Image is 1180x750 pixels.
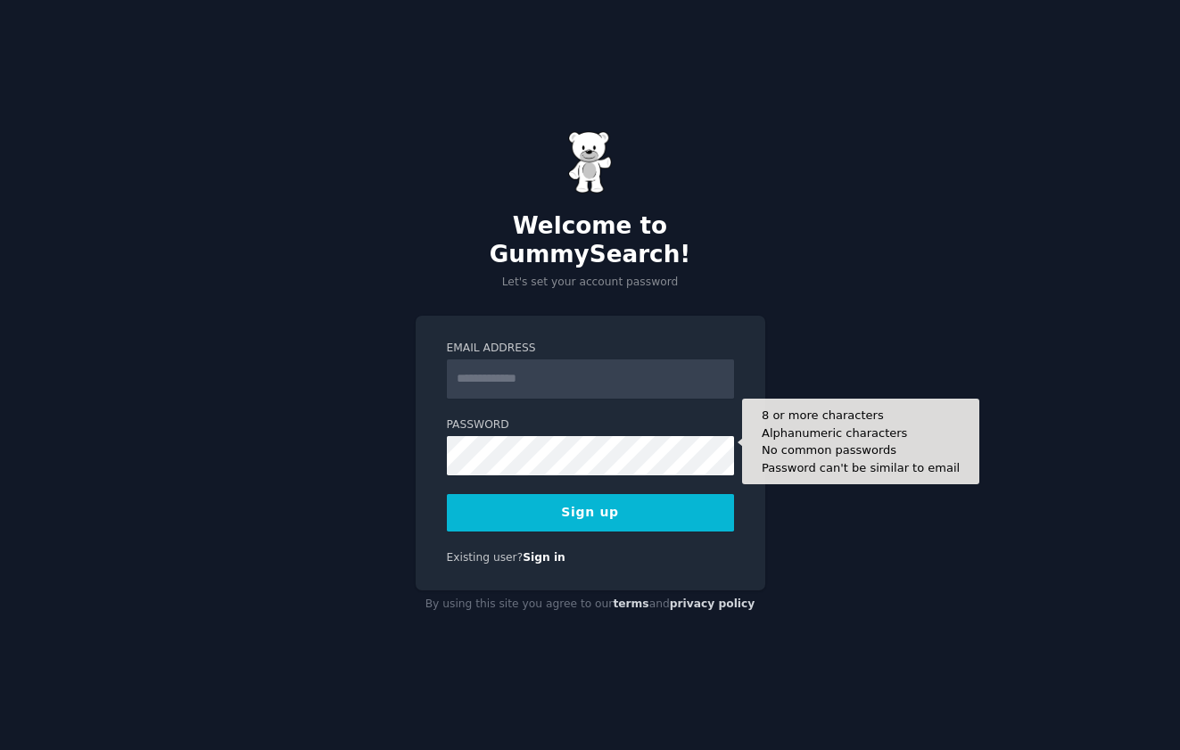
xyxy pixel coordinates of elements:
span: Existing user? [447,551,524,564]
div: By using this site you agree to our and [416,590,765,619]
img: Gummy Bear [568,131,613,194]
a: privacy policy [670,598,755,610]
p: Let's set your account password [416,275,765,291]
a: Sign in [523,551,565,564]
label: Password [447,417,734,433]
a: terms [613,598,648,610]
button: Sign up [447,494,734,532]
h2: Welcome to GummySearch! [416,212,765,268]
label: Email Address [447,341,734,357]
